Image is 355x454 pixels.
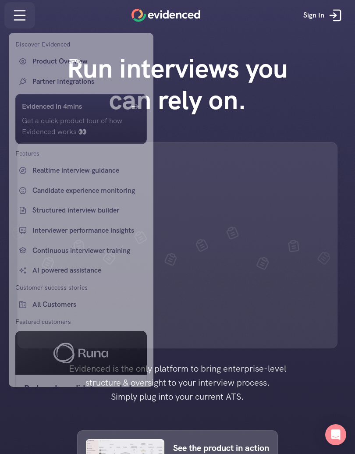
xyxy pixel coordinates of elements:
a: Interviewer performance insights [15,223,147,238]
a: Evidenced in 4minsGet a quick product tour of how Evidenced works 👀 [15,94,147,144]
div: Open Intercom Messenger [325,424,346,445]
p: Featured customers [15,317,71,326]
a: Candidate experience monitoring [15,183,147,199]
a: All Customers [15,297,147,312]
h6: Evidenced in 4mins [22,101,82,112]
p: Features [15,149,39,158]
p: Product Overview [32,56,145,67]
p: Customer success stories [15,283,88,292]
p: Discover Evidenced [15,39,70,49]
p: Interviewer performance insights [32,225,145,236]
p: All Customers [32,299,145,310]
p: Candidate experience monitoring [32,185,145,196]
a: Continuous interviewer training [15,243,147,259]
a: AI powered assistance [15,262,147,278]
p: Continuous interviewer training [32,245,145,256]
a: Realtime interview guidance [15,163,147,178]
p: AI powered assistance [32,265,145,276]
a: Product Overview [15,53,147,69]
p: Partner Integrations [32,76,145,87]
a: Structured interview builder [15,202,147,218]
h5: Reduced candidates needed to fill a role from 15 to 5 📉 [24,381,138,409]
p: Realtime interview guidance [32,165,145,176]
p: Get a quick product tour of how Evidenced works 👀 [22,115,140,138]
p: Structured interview builder [32,205,145,216]
a: Partner Integrations [15,74,147,89]
a: Reduced candidates needed to fill a role from 15 to 5 📉 [15,331,147,416]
